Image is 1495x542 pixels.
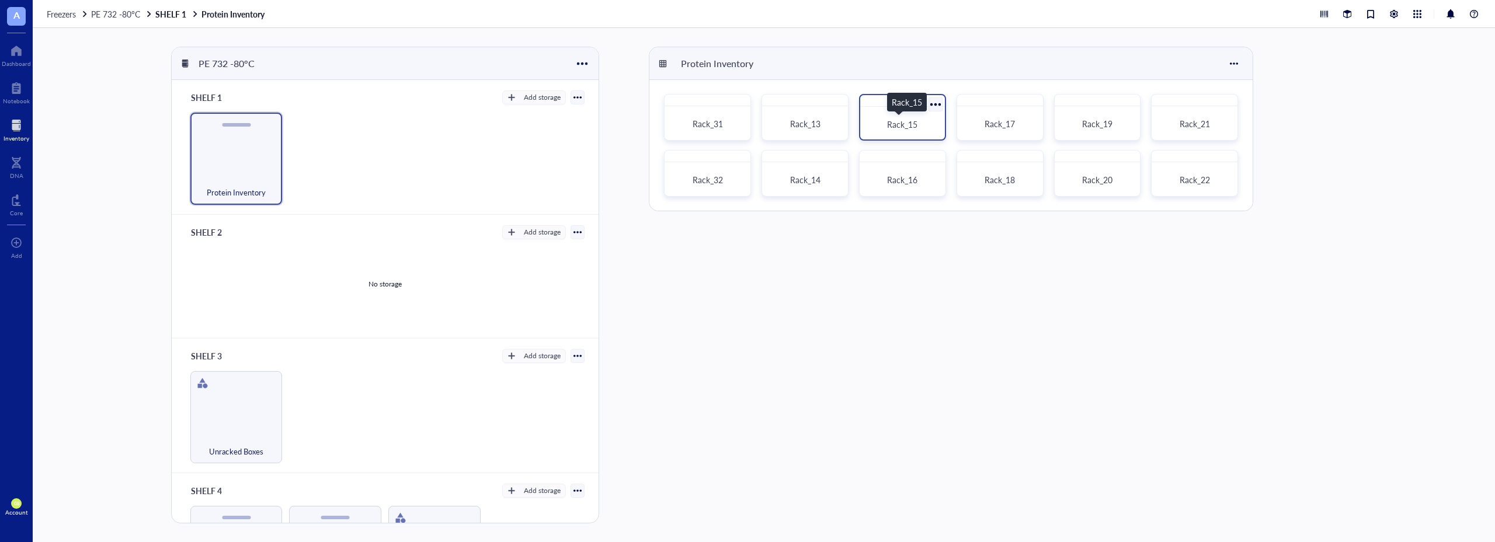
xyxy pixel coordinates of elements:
span: Rack_18 [985,174,1015,186]
div: Add [11,252,22,259]
span: Rack_14 [790,174,820,186]
button: Add storage [502,349,566,363]
span: PE 732 -80°C [91,8,140,20]
a: Dashboard [2,41,31,67]
span: Rack_13 [790,118,820,130]
button: Add storage [502,484,566,498]
span: Rack_21 [1180,118,1210,130]
a: SHELF 1Protein Inventory [155,9,267,19]
span: A [13,8,20,22]
span: Rack_19 [1082,118,1112,130]
span: GB [13,501,19,506]
span: Rack_32 [693,174,723,186]
span: Rack_15 [887,118,917,130]
div: Notebook [3,97,30,104]
div: Rack_15 [892,96,922,109]
div: SHELF 2 [186,224,256,240]
a: Notebook [3,79,30,104]
div: Add storage [524,92,561,103]
a: PE 732 -80°C [91,9,153,19]
div: Dashboard [2,60,31,67]
div: DNA [10,172,23,179]
div: Inventory [4,135,29,142]
div: Add storage [524,227,561,237]
span: Rack_17 [985,118,1015,130]
span: Rack_31 [693,118,723,130]
span: Protein Inventory [207,186,266,199]
div: PE 732 -80°C [193,54,263,74]
span: Freezers [47,8,76,20]
a: DNA [10,153,23,179]
span: Rack_20 [1082,174,1112,186]
span: Unracked Boxes [209,445,263,458]
a: Freezers [47,9,89,19]
div: SHELF 3 [186,348,256,364]
div: Protein Inventory [676,54,759,74]
a: Core [10,191,23,216]
span: Rack_16 [887,174,917,186]
div: Add storage [524,351,561,361]
button: Add storage [502,225,566,239]
div: SHELF 4 [186,482,256,499]
div: No storage [368,279,402,289]
button: Add storage [502,90,566,104]
div: SHELF 1 [186,89,256,106]
div: Account [5,509,28,516]
div: Core [10,209,23,216]
span: Rack_22 [1180,174,1210,186]
a: Inventory [4,116,29,142]
div: Add storage [524,485,561,496]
